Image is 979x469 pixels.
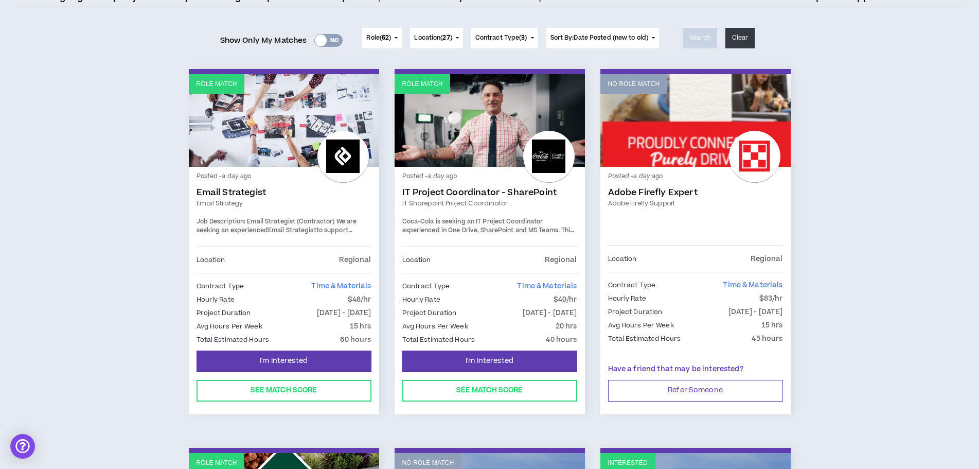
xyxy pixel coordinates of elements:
[466,356,513,366] span: I'm Interested
[197,187,371,198] a: Email Strategist
[402,334,475,345] p: Total Estimated Hours
[197,281,244,292] p: Contract Type
[197,217,335,226] strong: Job Description: Email Strategist (Contractor)
[759,293,783,304] p: $83/hr
[197,458,237,468] p: Role Match
[402,254,431,266] p: Location
[475,33,527,43] span: Contract Type ( )
[517,281,577,291] span: Time & Materials
[402,172,577,181] p: Posted - a day ago
[556,321,577,332] p: 20 hrs
[723,280,782,290] span: Time & Materials
[402,294,440,305] p: Hourly Rate
[197,334,270,345] p: Total Estimated Hours
[728,306,783,318] p: [DATE] - [DATE]
[521,33,525,42] span: 3
[546,28,660,48] button: Sort By:Date Posted (new to old)
[350,321,371,332] p: 15 hrs
[608,333,681,344] p: Total Estimated Hours
[402,187,577,198] a: IT Project Coordinator - SharePoint
[10,434,35,459] div: Open Intercom Messenger
[402,79,443,89] p: Role Match
[608,253,637,265] p: Location
[395,74,585,167] a: Role Match
[402,380,577,402] button: See Match Score
[311,281,371,291] span: Time & Materials
[402,307,457,319] p: Project Duration
[268,226,316,235] strong: Email Strategist
[340,334,371,345] p: 60 hours
[197,199,371,208] a: Email Strategy
[220,33,307,48] span: Show Only My Matches
[442,33,450,42] span: 27
[197,351,371,372] button: I'm Interested
[414,33,452,43] span: Location ( )
[197,294,235,305] p: Hourly Rate
[339,254,371,266] p: Regional
[608,306,663,318] p: Project Duration
[197,217,357,235] span: We are seeking an experienced
[197,380,371,402] button: See Match Score
[402,217,575,262] span: Coca-Cola is seeking an IT Project Coordinator experienced in One Drive, SharePoint and MS Teams....
[608,199,783,208] a: Adobe Firefly Support
[410,28,462,48] button: Location(27)
[197,79,237,89] p: Role Match
[348,294,371,305] p: $48/hr
[366,33,391,43] span: Role ( )
[402,321,468,332] p: Avg Hours Per Week
[752,333,782,344] p: 45 hours
[608,172,783,181] p: Posted - a day ago
[402,281,450,292] p: Contract Type
[189,74,379,167] a: Role Match
[608,380,783,402] button: Refer Someone
[554,294,577,305] p: $40/hr
[545,254,577,266] p: Regional
[402,199,577,208] a: IT Sharepoint Project Coordinator
[382,33,389,42] span: 62
[471,28,538,48] button: Contract Type(3)
[761,320,783,331] p: 15 hrs
[260,356,308,366] span: I'm Interested
[608,320,674,331] p: Avg Hours Per Week
[362,28,402,48] button: Role(62)
[546,334,577,345] p: 40 hours
[550,33,649,42] span: Sort By: Date Posted (new to old)
[608,187,783,198] a: Adobe Firefly Expert
[608,364,783,375] p: Have a friend that may be interested?
[197,254,225,266] p: Location
[608,280,656,291] p: Contract Type
[725,28,755,48] button: Clear
[608,458,648,468] p: Interested
[523,307,577,319] p: [DATE] - [DATE]
[197,321,262,332] p: Avg Hours Per Week
[197,172,371,181] p: Posted - a day ago
[608,293,646,304] p: Hourly Rate
[402,458,454,468] p: No Role Match
[608,79,660,89] p: No Role Match
[683,28,717,48] button: Search
[402,351,577,372] button: I'm Interested
[197,307,251,319] p: Project Duration
[600,74,791,167] a: No Role Match
[751,253,782,265] p: Regional
[317,307,371,319] p: [DATE] - [DATE]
